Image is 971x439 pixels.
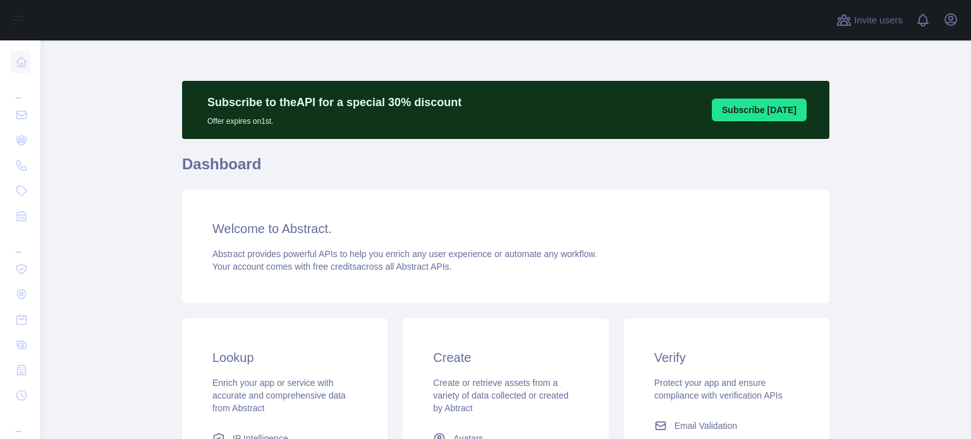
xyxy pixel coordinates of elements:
h3: Lookup [212,349,357,366]
p: Offer expires on 1st. [207,111,461,126]
span: Email Validation [675,419,737,432]
span: Protect your app and ensure compliance with verification APIs [654,378,783,400]
button: Invite users [834,10,905,30]
h3: Welcome to Abstract. [212,220,799,238]
span: Abstract provides powerful APIs to help you enrich any user experience or automate any workflow. [212,249,597,259]
p: Subscribe to the API for a special 30 % discount [207,93,461,111]
span: Create or retrieve assets from a variety of data collected or created by Abtract [433,378,568,413]
div: ... [10,230,30,255]
div: ... [10,76,30,101]
h3: Verify [654,349,799,366]
button: Subscribe [DATE] [712,99,807,121]
span: Your account comes with across all Abstract APIs. [212,262,451,272]
span: Enrich your app or service with accurate and comprehensive data from Abstract [212,378,346,413]
h1: Dashboard [182,154,829,184]
span: Invite users [854,13,903,28]
h3: Create [433,349,578,366]
div: ... [10,409,30,435]
a: Email Validation [649,414,804,437]
span: free credits [313,262,357,272]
